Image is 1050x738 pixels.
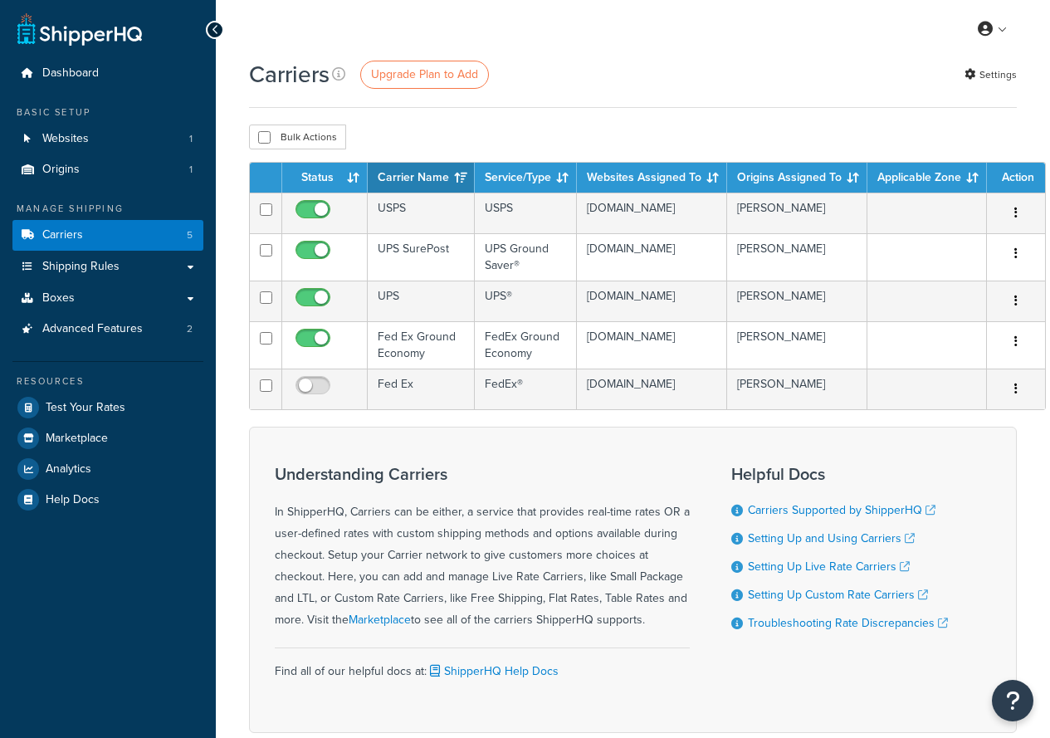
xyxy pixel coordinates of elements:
a: Analytics [12,454,203,484]
a: Setting Up and Using Carriers [748,530,915,547]
li: Advanced Features [12,314,203,345]
a: Help Docs [12,485,203,515]
a: Origins 1 [12,154,203,185]
a: Settings [965,63,1017,86]
th: Carrier Name: activate to sort column ascending [368,163,475,193]
td: [DOMAIN_NAME] [577,193,727,233]
span: Test Your Rates [46,401,125,415]
button: Open Resource Center [992,680,1033,721]
td: [DOMAIN_NAME] [577,281,727,321]
span: Shipping Rules [42,260,120,274]
div: Find all of our helpful docs at: [275,648,690,682]
a: Setting Up Live Rate Carriers [748,558,910,575]
span: Boxes [42,291,75,305]
a: Carriers Supported by ShipperHQ [748,501,935,519]
td: [DOMAIN_NAME] [577,321,727,369]
td: USPS [475,193,577,233]
td: [PERSON_NAME] [727,321,867,369]
span: Help Docs [46,493,100,507]
span: Carriers [42,228,83,242]
span: 5 [187,228,193,242]
span: Dashboard [42,66,99,81]
a: Advanced Features 2 [12,314,203,345]
th: Service/Type: activate to sort column ascending [475,163,577,193]
th: Applicable Zone: activate to sort column ascending [867,163,987,193]
a: Websites 1 [12,124,203,154]
a: ShipperHQ Home [17,12,142,46]
a: Dashboard [12,58,203,89]
span: Marketplace [46,432,108,446]
h3: Understanding Carriers [275,465,690,483]
div: Resources [12,374,203,389]
li: Websites [12,124,203,154]
h3: Helpful Docs [731,465,948,483]
td: FedEx Ground Economy [475,321,577,369]
span: Advanced Features [42,322,143,336]
div: Manage Shipping [12,202,203,216]
th: Origins Assigned To: activate to sort column ascending [727,163,867,193]
span: Origins [42,163,80,177]
td: [PERSON_NAME] [727,281,867,321]
a: Test Your Rates [12,393,203,423]
td: FedEx® [475,369,577,409]
span: Websites [42,132,89,146]
a: ShipperHQ Help Docs [427,662,559,680]
th: Websites Assigned To: activate to sort column ascending [577,163,727,193]
td: USPS [368,193,475,233]
td: [PERSON_NAME] [727,193,867,233]
td: Fed Ex [368,369,475,409]
button: Bulk Actions [249,125,346,149]
td: [PERSON_NAME] [727,369,867,409]
td: [DOMAIN_NAME] [577,233,727,281]
span: 1 [189,163,193,177]
td: [DOMAIN_NAME] [577,369,727,409]
a: Troubleshooting Rate Discrepancies [748,614,948,632]
h1: Carriers [249,58,330,90]
th: Status: activate to sort column ascending [282,163,368,193]
a: Setting Up Custom Rate Carriers [748,586,928,604]
a: Marketplace [349,611,411,628]
td: UPS SurePost [368,233,475,281]
td: UPS [368,281,475,321]
div: Basic Setup [12,105,203,120]
td: UPS Ground Saver® [475,233,577,281]
a: Marketplace [12,423,203,453]
span: 2 [187,322,193,336]
li: Origins [12,154,203,185]
span: Upgrade Plan to Add [371,66,478,83]
li: Carriers [12,220,203,251]
a: Shipping Rules [12,252,203,282]
a: Carriers 5 [12,220,203,251]
td: UPS® [475,281,577,321]
td: [PERSON_NAME] [727,233,867,281]
div: In ShipperHQ, Carriers can be either, a service that provides real-time rates OR a user-defined r... [275,465,690,631]
a: Upgrade Plan to Add [360,61,489,89]
span: 1 [189,132,193,146]
a: Boxes [12,283,203,314]
td: Fed Ex Ground Economy [368,321,475,369]
th: Action [987,163,1045,193]
span: Analytics [46,462,91,477]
